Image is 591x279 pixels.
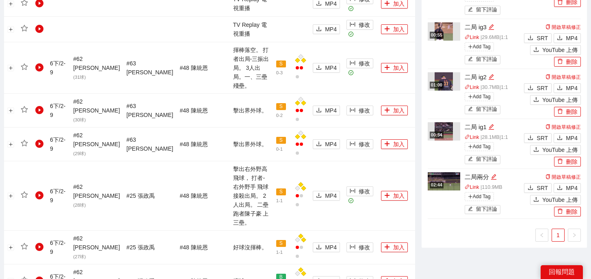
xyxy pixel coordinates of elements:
[546,124,550,129] span: copy
[533,147,539,153] span: upload
[435,122,453,141] img: 06890001-f603-49cd-8851-fe78642fa0ab.jpg
[35,191,43,199] span: play-circle
[528,185,533,191] span: download
[21,106,28,113] span: star
[73,117,86,122] span: ( 30 球)
[554,133,581,143] button: downloadMP4
[180,65,208,71] span: # 48 陳統恩
[73,132,120,156] span: # 62 [PERSON_NAME]
[346,106,373,115] button: column-width修改
[468,206,473,212] span: edit
[566,84,578,93] span: MP4
[8,108,14,114] button: 展開行
[535,229,548,242] button: left
[566,34,578,43] span: MP4
[349,6,354,11] span: check-circle
[554,83,581,93] button: downloadMP4
[533,97,539,103] span: upload
[276,137,286,144] span: S
[230,42,273,94] td: 揮棒落空。 打者出局-三振出局。 3人出局。一、三壘殘壘。
[554,157,581,167] button: delete刪除
[568,229,581,242] button: right
[359,140,370,149] span: 修改
[325,25,337,34] span: MP4
[537,184,548,192] span: SRT
[537,84,548,93] span: SRT
[50,188,65,203] span: 6 下 / 2 - 9
[528,135,533,141] span: download
[384,26,390,32] span: plus
[465,192,494,201] span: Add Tag
[21,243,28,250] span: star
[350,141,355,147] span: column-width
[349,32,354,37] span: check-circle
[465,6,501,15] button: edit留下評論
[359,106,370,115] span: 修改
[465,155,501,164] button: edit留下評論
[276,103,286,110] span: S
[384,107,390,114] span: plus
[435,72,453,91] img: a3426751-1c28-4d6b-827e-88af6225731e.jpg
[530,145,581,155] button: uploadYouTube 上傳
[21,191,28,199] span: star
[465,205,501,214] button: edit留下評論
[316,26,322,32] span: download
[465,22,522,32] div: 二局 ig3
[180,244,208,251] span: # 48 陳統恩
[350,107,355,114] span: column-width
[313,106,340,115] button: downloadMP4
[552,229,565,242] li: 1
[430,32,444,39] div: 00:55
[126,192,154,199] span: # 25 張政禹
[276,240,286,247] span: S
[537,34,548,43] span: SRT
[465,134,470,140] span: link
[428,172,460,190] img: c2c334f7-dbd4-4f83-abb2-abf6b5487038.jpg
[488,122,494,132] div: 編輯
[276,147,283,151] span: 0 - 1
[313,191,340,201] button: downloadMP4
[346,139,373,149] button: column-width修改
[465,55,501,64] button: edit留下評論
[126,244,154,251] span: # 25 張政禹
[180,107,208,114] span: # 48 陳統恩
[126,60,173,76] span: # 63 [PERSON_NAME]
[73,235,120,260] span: # 62 [PERSON_NAME]
[325,106,337,115] span: MP4
[533,47,539,53] span: upload
[528,85,533,91] span: download
[546,174,550,179] span: copy
[465,184,522,192] p: | 110.9 MB
[384,141,390,147] span: plus
[557,58,563,65] span: delete
[468,144,473,149] span: plus
[73,75,86,80] span: ( 31 球)
[465,142,494,151] span: Add Tag
[230,17,273,42] td: TV Replay 電視重播
[230,128,273,161] td: 擊出界外球。
[73,98,120,123] span: # 62 [PERSON_NAME]
[230,161,273,231] td: 擊出右外野高飛球， 打者-右外野手 飛球接殺出局。 2人出局。 二壘跑者陳子豪 上三壘。
[528,35,533,41] span: download
[35,25,43,33] span: play-circle
[541,265,583,279] div: 回報問題
[488,24,494,30] span: edit
[73,151,86,156] span: ( 29 球)
[491,174,497,180] span: edit
[465,72,522,82] div: 二局 ig2
[465,184,470,190] span: link
[21,25,28,32] span: star
[313,63,340,73] button: downloadMP4
[325,191,337,200] span: MP4
[542,195,578,204] span: YouTube 上傳
[381,24,408,34] button: plus加入
[557,135,563,141] span: download
[73,203,86,208] span: ( 28 球)
[316,0,322,7] span: download
[566,134,578,143] span: MP4
[313,139,340,149] button: downloadMP4
[488,72,494,82] div: 編輯
[316,244,322,251] span: download
[491,172,497,182] div: 編輯
[316,107,322,114] span: download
